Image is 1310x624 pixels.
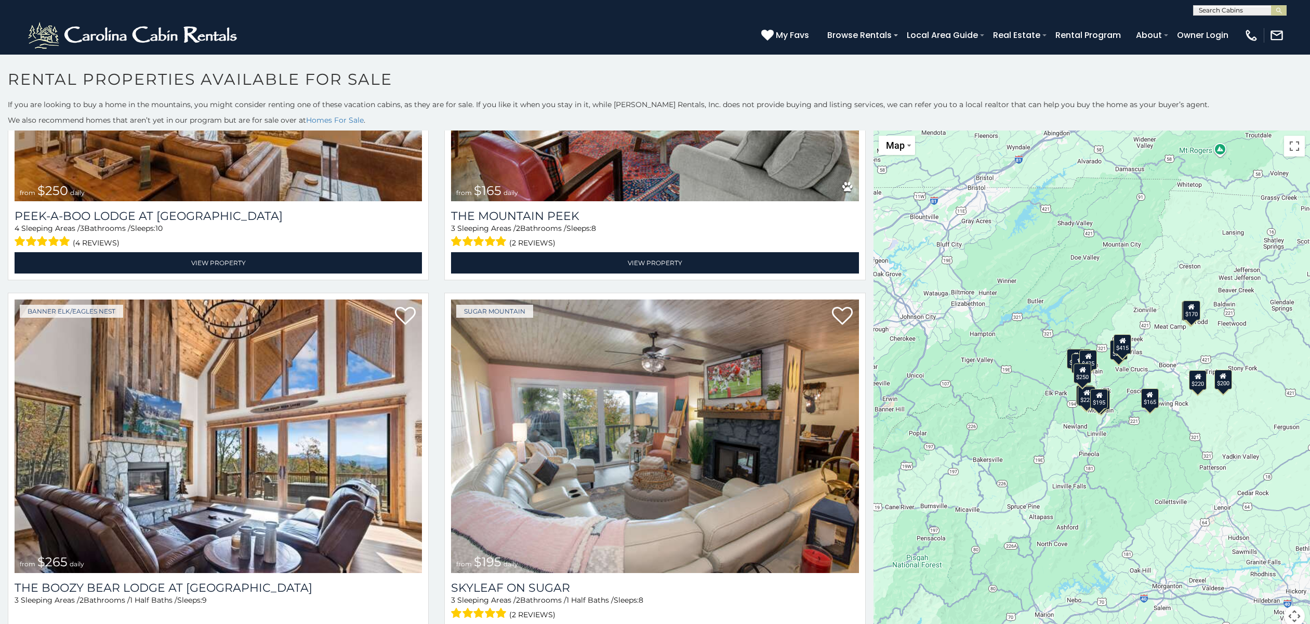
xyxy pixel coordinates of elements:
[639,595,643,605] span: 8
[1076,385,1094,405] div: $420
[988,26,1046,44] a: Real Estate
[474,554,501,569] span: $195
[761,29,812,42] a: My Favs
[1189,370,1207,390] div: $220
[504,189,518,197] span: daily
[886,140,905,151] span: Map
[15,223,422,250] div: Sleeping Areas / Bathrooms / Sleeps:
[451,581,858,595] a: Skyleaf on Sugar
[1078,386,1095,406] div: $225
[451,300,858,573] a: Skyleaf on Sugar from $195 daily
[1141,388,1159,408] div: $165
[451,252,858,274] a: View Property
[15,209,422,223] h3: Peek-a-Boo Lodge at Eagles Nest
[70,189,85,197] span: daily
[451,300,858,573] img: Skyleaf on Sugar
[1182,301,1200,320] div: $170
[155,224,163,233] span: 10
[832,306,853,328] a: Add to favorites
[1214,370,1232,389] div: $200
[822,26,897,44] a: Browse Rentals
[1244,28,1259,43] img: phone-regular-white.png
[504,560,518,568] span: daily
[37,554,68,569] span: $265
[80,224,84,233] span: 3
[451,595,455,605] span: 3
[15,209,422,223] a: Peek-a-Boo Lodge at [GEOGRAPHIC_DATA]
[1090,389,1108,409] div: $195
[20,305,123,318] a: Banner Elk/Eagles Nest
[474,183,501,198] span: $165
[395,306,416,328] a: Add to favorites
[509,236,555,250] span: (2 reviews)
[1172,26,1234,44] a: Owner Login
[1114,334,1131,354] div: $415
[591,224,596,233] span: 8
[80,595,84,605] span: 2
[1050,26,1126,44] a: Rental Program
[776,29,809,42] span: My Favs
[516,224,520,233] span: 2
[37,183,68,198] span: $250
[451,224,455,233] span: 3
[451,223,858,250] div: Sleeping Areas / Bathrooms / Sleeps:
[26,20,242,51] img: White-1-2.png
[1066,349,1084,369] div: $265
[1074,363,1091,383] div: $250
[73,236,120,250] span: (4 reviews)
[456,560,472,568] span: from
[1269,28,1284,43] img: mail-regular-white.png
[15,300,422,573] a: The Boozy Bear Lodge at Eagles Nest from $265 daily
[1079,350,1097,370] div: $425
[516,595,520,605] span: 2
[879,136,915,155] button: Change map style
[15,252,422,274] a: View Property
[202,595,207,605] span: 9
[509,608,555,621] span: (2 reviews)
[1110,340,1128,360] div: $245
[456,189,472,197] span: from
[70,560,84,568] span: daily
[15,595,19,605] span: 3
[1284,136,1305,157] button: Toggle fullscreen view
[1131,26,1167,44] a: About
[1071,354,1089,373] div: $290
[15,581,422,595] a: The Boozy Bear Lodge at [GEOGRAPHIC_DATA]
[306,115,364,125] a: Homes For Sale
[15,595,422,621] div: Sleeping Areas / Bathrooms / Sleeps:
[451,595,858,621] div: Sleeping Areas / Bathrooms / Sleeps:
[451,209,858,223] a: The Mountain Peek
[456,305,533,318] a: Sugar Mountain
[15,224,19,233] span: 4
[130,595,177,605] span: 1 Half Baths /
[902,26,983,44] a: Local Area Guide
[15,581,422,595] h3: The Boozy Bear Lodge at Eagles Nest
[20,560,35,568] span: from
[566,595,614,605] span: 1 Half Baths /
[20,189,35,197] span: from
[15,300,422,573] img: The Boozy Bear Lodge at Eagles Nest
[1182,301,1199,321] div: $285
